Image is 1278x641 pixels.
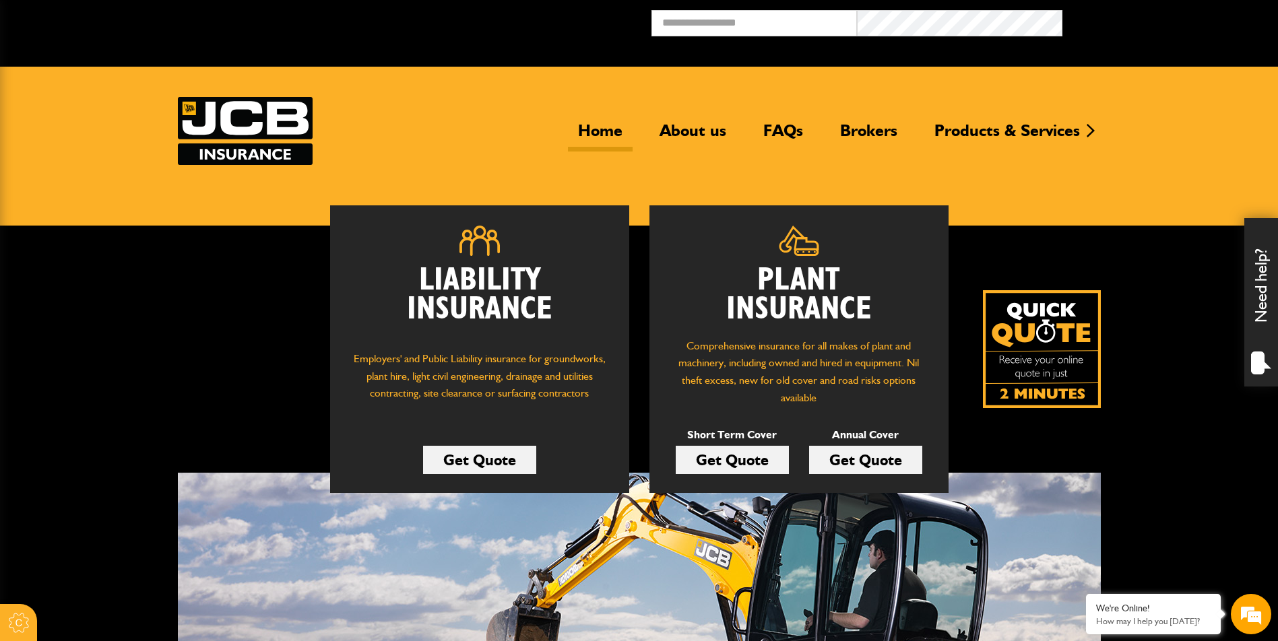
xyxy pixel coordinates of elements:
a: Get Quote [423,446,536,474]
a: Home [568,121,633,151]
a: Get your insurance quote isn just 2-minutes [983,290,1101,408]
p: Comprehensive insurance for all makes of plant and machinery, including owned and hired in equipm... [670,337,928,406]
p: Annual Cover [809,426,922,444]
button: Broker Login [1062,10,1268,31]
a: Products & Services [924,121,1090,151]
h2: Liability Insurance [350,266,609,337]
a: Get Quote [676,446,789,474]
div: Need help? [1244,218,1278,386]
a: Brokers [830,121,907,151]
a: About us [649,121,736,151]
a: JCB Insurance Services [178,97,313,165]
div: We're Online! [1096,603,1211,614]
a: Get Quote [809,446,922,474]
p: How may I help you today? [1096,616,1211,626]
p: Short Term Cover [676,426,789,444]
p: Employers' and Public Liability insurance for groundworks, plant hire, light civil engineering, d... [350,350,609,415]
h2: Plant Insurance [670,266,928,324]
img: JCB Insurance Services logo [178,97,313,165]
img: Quick Quote [983,290,1101,408]
a: FAQs [753,121,813,151]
